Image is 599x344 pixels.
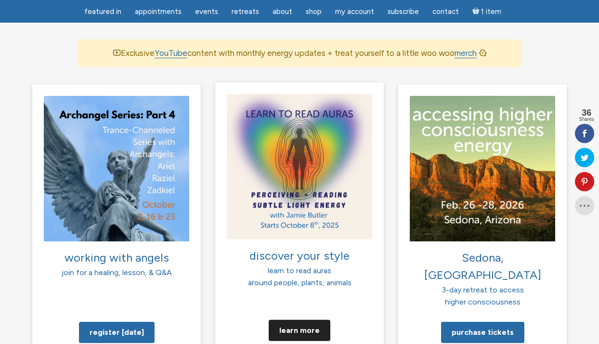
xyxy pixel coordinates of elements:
span: Appointments [135,7,182,16]
a: Events [189,2,224,21]
a: My Account [329,2,380,21]
span: join for a healing, lesson, & Q&A [62,268,172,277]
span: 36 [579,108,594,117]
a: Retreats [226,2,265,21]
span: higher consciousness [445,297,521,306]
span: Shop [306,7,322,16]
span: My Account [335,7,374,16]
a: Appointments [129,2,187,21]
a: YouTube [155,48,187,58]
span: working with angels [65,251,169,265]
span: Contact [432,7,459,16]
span: Sedona, [GEOGRAPHIC_DATA] [424,251,541,282]
a: About [267,2,298,21]
span: Shares [579,117,594,122]
a: Purchase tickets [441,322,524,343]
a: Learn more [269,319,330,341]
span: learn to read auras [268,265,331,275]
span: 3-day retreat to access [442,285,524,294]
span: discover your style [249,248,350,262]
span: featured in [84,7,121,16]
span: 1 item [481,8,501,15]
a: Register [DATE] [79,322,155,343]
span: Events [195,7,218,16]
div: Exclusive content with monthly energy updates + treat yourself to a little woo woo [78,40,521,67]
span: Subscribe [388,7,419,16]
a: Cart1 item [467,1,508,21]
span: Retreats [232,7,259,16]
a: merch [455,48,477,58]
a: Contact [427,2,465,21]
a: Subscribe [382,2,425,21]
i: Cart [472,7,482,16]
a: featured in [78,2,127,21]
span: About [273,7,292,16]
span: around people, plants, animals [248,278,352,287]
a: Shop [300,2,327,21]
